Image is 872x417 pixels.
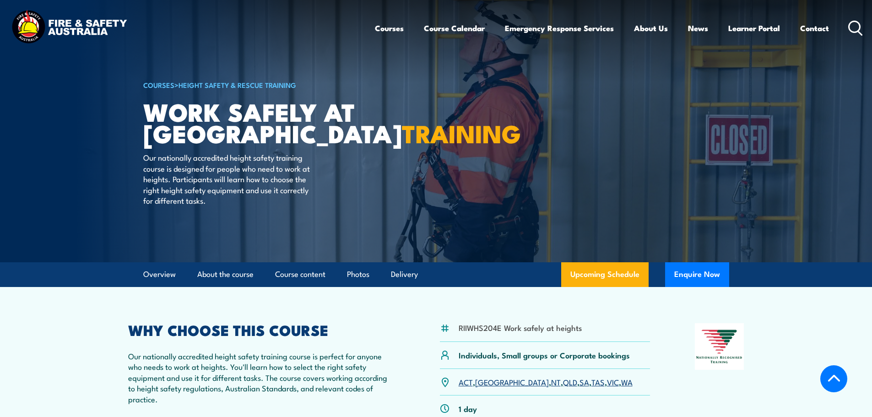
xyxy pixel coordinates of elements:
[347,262,369,287] a: Photos
[143,101,369,143] h1: Work Safely at [GEOGRAPHIC_DATA]
[505,16,614,40] a: Emergency Response Services
[424,16,485,40] a: Course Calendar
[634,16,668,40] a: About Us
[459,403,477,414] p: 1 day
[607,376,619,387] a: VIC
[275,262,325,287] a: Course content
[128,323,395,336] h2: WHY CHOOSE THIS COURSE
[197,262,254,287] a: About the course
[128,351,395,404] p: Our nationally accredited height safety training course is perfect for anyone who needs to work a...
[580,376,589,387] a: SA
[561,262,649,287] a: Upcoming Schedule
[591,376,605,387] a: TAS
[375,16,404,40] a: Courses
[695,323,744,370] img: Nationally Recognised Training logo.
[621,376,633,387] a: WA
[665,262,729,287] button: Enquire Now
[143,152,310,206] p: Our nationally accredited height safety training course is designed for people who need to work a...
[402,114,521,152] strong: TRAINING
[728,16,780,40] a: Learner Portal
[459,376,473,387] a: ACT
[143,80,174,90] a: COURSES
[459,377,633,387] p: , , , , , , ,
[688,16,708,40] a: News
[459,350,630,360] p: Individuals, Small groups or Corporate bookings
[800,16,829,40] a: Contact
[391,262,418,287] a: Delivery
[459,322,582,333] li: RIIWHS204E Work safely at heights
[563,376,577,387] a: QLD
[475,376,549,387] a: [GEOGRAPHIC_DATA]
[143,79,369,90] h6: >
[143,262,176,287] a: Overview
[179,80,296,90] a: Height Safety & Rescue Training
[551,376,561,387] a: NT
